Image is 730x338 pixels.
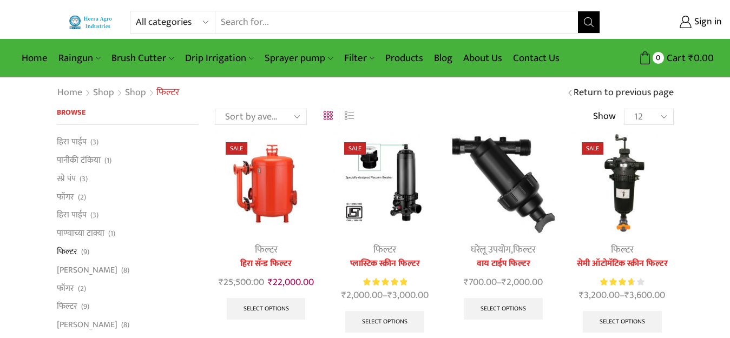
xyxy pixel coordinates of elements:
[571,257,673,270] a: सेमी ऑटोमॅटिक स्क्रीन फिल्टर
[578,11,600,33] button: Search button
[458,45,508,71] a: About Us
[93,86,115,100] a: Shop
[57,242,77,261] a: फिल्टर
[611,242,634,258] a: फिल्टर
[373,242,396,258] a: फिल्टर
[452,131,555,234] img: Y-Type-Filter
[215,257,317,270] a: हिरा सॅन्ड फिल्टर
[579,287,620,303] bdi: 3,200.00
[341,287,346,303] span: ₹
[583,311,662,333] a: Select options for “सेमी ऑटोमॅटिक स्क्रीन फिल्टर”
[380,45,429,71] a: Products
[227,298,306,320] a: Select options for “हिरा सॅन्ड फिल्टर”
[339,45,380,71] a: Filter
[215,131,317,234] img: Heera Sand Filter
[574,86,674,100] a: Return to previous page
[219,274,264,290] bdi: 25,500.00
[571,288,673,303] span: –
[90,137,98,148] span: (3)
[452,275,555,290] span: –
[344,142,366,155] span: Sale
[600,276,644,288] div: Rated 3.67 out of 5
[600,276,632,288] span: Rated out of 5
[387,287,429,303] bdi: 3,000.00
[571,131,673,234] img: Semi Automatic Screen Filter
[106,45,179,71] a: Brush Cutter
[78,283,86,294] span: (2)
[452,243,555,257] div: ,
[579,287,584,303] span: ₹
[345,311,424,333] a: Select options for “प्लास्टिक स्क्रीन फिल्टर”
[57,316,117,334] a: [PERSON_NAME]
[688,50,714,67] bdi: 0.00
[108,228,115,239] span: (1)
[363,276,407,288] div: Rated 5.00 out of 5
[502,274,507,290] span: ₹
[124,86,147,100] a: Shop
[664,51,686,65] span: Cart
[464,298,543,320] a: Select options for “वाय टाईप फिल्टर”
[81,301,89,312] span: (9)
[90,210,98,221] span: (3)
[57,106,86,118] span: Browse
[57,261,117,279] a: [PERSON_NAME]
[255,242,278,258] a: फिल्टर
[341,287,383,303] bdi: 2,000.00
[57,86,83,100] a: Home
[653,52,664,63] span: 0
[57,279,74,297] a: फॉगर
[616,12,722,32] a: Sign in
[502,274,543,290] bdi: 2,000.00
[582,142,603,155] span: Sale
[81,247,89,257] span: (9)
[57,169,76,188] a: स्प्रे पंप
[268,274,273,290] span: ₹
[333,257,436,270] a: प्लास्टिक स्क्रीन फिल्टर
[624,287,629,303] span: ₹
[259,45,338,71] a: Sprayer pump
[624,287,665,303] bdi: 3,600.00
[57,188,74,206] a: फॉगर
[692,15,722,29] span: Sign in
[688,50,694,67] span: ₹
[268,274,314,290] bdi: 22,000.00
[333,131,436,234] img: प्लास्टिक स्क्रीन फिल्टर
[57,136,87,151] a: हिरा पाईप
[464,274,497,290] bdi: 700.00
[121,320,129,330] span: (8)
[219,274,223,290] span: ₹
[471,242,511,258] a: घरेलू उपयोग
[57,224,104,243] a: पाण्याच्या टाक्या
[429,45,458,71] a: Blog
[593,110,616,124] span: Show
[508,45,565,71] a: Contact Us
[57,206,87,224] a: हिरा पाईप
[215,109,307,125] select: Shop order
[387,287,392,303] span: ₹
[80,174,88,184] span: (3)
[611,48,714,68] a: 0 Cart ₹0.00
[215,11,578,33] input: Search for...
[513,242,536,258] a: फिल्टर
[180,45,259,71] a: Drip Irrigation
[464,274,469,290] span: ₹
[363,276,407,288] span: Rated out of 5
[333,288,436,303] span: –
[452,257,555,270] a: वाय टाईप फिल्टर
[156,87,179,99] h1: फिल्टर
[121,265,129,276] span: (8)
[226,142,247,155] span: Sale
[53,45,106,71] a: Raingun
[16,45,53,71] a: Home
[57,151,101,170] a: पानीकी टंकिया
[57,297,77,316] a: फिल्टर
[78,192,86,203] span: (2)
[57,86,179,100] nav: Breadcrumb
[104,155,111,166] span: (1)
